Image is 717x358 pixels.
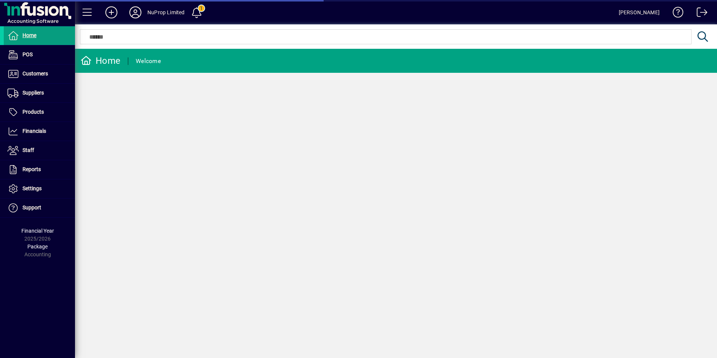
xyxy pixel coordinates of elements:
[22,128,46,134] span: Financials
[4,141,75,160] a: Staff
[4,179,75,198] a: Settings
[22,205,41,211] span: Support
[123,6,147,19] button: Profile
[22,166,41,172] span: Reports
[147,6,184,18] div: NuProp Limited
[136,55,161,67] div: Welcome
[21,228,54,234] span: Financial Year
[27,244,48,250] span: Package
[81,55,120,67] div: Home
[22,147,34,153] span: Staff
[22,90,44,96] span: Suppliers
[619,6,660,18] div: [PERSON_NAME]
[22,32,36,38] span: Home
[4,65,75,83] a: Customers
[4,84,75,102] a: Suppliers
[22,51,33,57] span: POS
[22,109,44,115] span: Products
[4,45,75,64] a: POS
[4,199,75,217] a: Support
[22,71,48,77] span: Customers
[691,2,708,26] a: Logout
[667,2,684,26] a: Knowledge Base
[4,103,75,122] a: Products
[4,160,75,179] a: Reports
[4,122,75,141] a: Financials
[22,185,42,191] span: Settings
[99,6,123,19] button: Add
